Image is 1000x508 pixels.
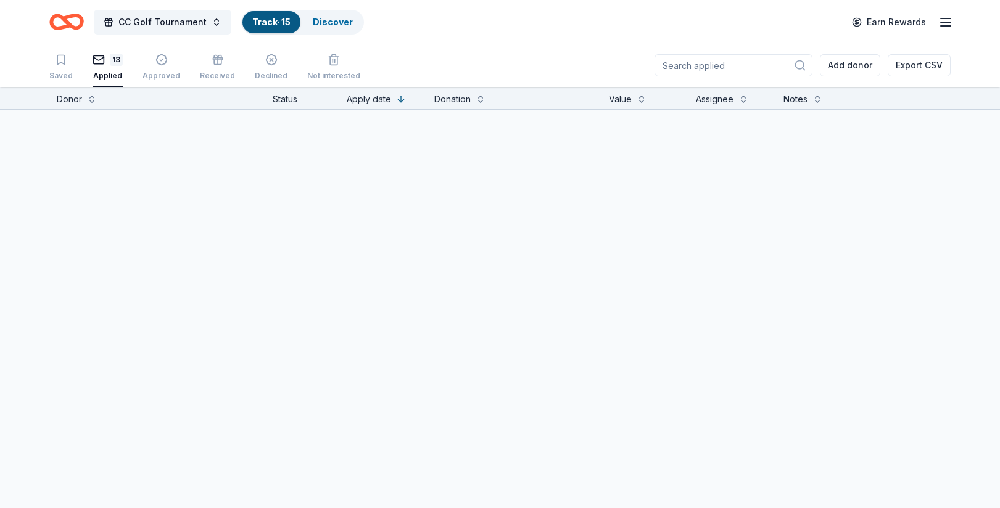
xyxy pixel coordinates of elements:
button: Not interested [307,49,360,87]
div: Declined [255,71,287,81]
button: Declined [255,49,287,87]
button: Add donor [820,54,880,76]
div: Received [200,71,235,81]
a: Earn Rewards [845,11,933,33]
button: Approved [143,49,180,87]
a: Track· 15 [252,17,291,27]
button: 13Applied [93,49,123,87]
div: Approved [143,71,180,81]
button: Saved [49,49,73,87]
div: Applied [93,71,123,81]
div: Donor [57,92,82,107]
div: Saved [49,71,73,81]
div: Value [609,92,632,107]
div: Assignee [696,92,733,107]
a: Discover [313,17,353,27]
div: 13 [110,54,123,66]
span: CC Golf Tournament [118,15,207,30]
button: Export CSV [888,54,951,76]
div: Notes [783,92,808,107]
input: Search applied [655,54,812,76]
a: Home [49,7,84,36]
div: Apply date [347,92,391,107]
button: Received [200,49,235,87]
div: Not interested [307,71,360,81]
button: CC Golf Tournament [94,10,231,35]
div: Status [265,87,339,109]
button: Track· 15Discover [241,10,364,35]
div: Donation [434,92,471,107]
